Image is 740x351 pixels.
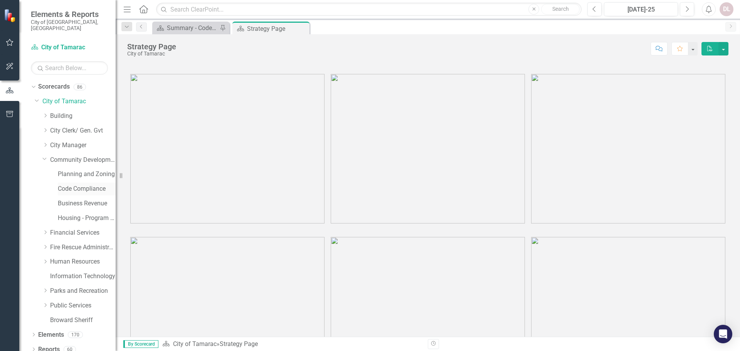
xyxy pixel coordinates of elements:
div: Summary - Code Enforcement (3020) [167,23,218,33]
input: Search ClearPoint... [156,3,582,16]
small: City of [GEOGRAPHIC_DATA], [GEOGRAPHIC_DATA] [31,19,108,32]
input: Search Below... [31,61,108,75]
img: ClearPoint Strategy [4,9,17,22]
a: City of Tamarac [173,340,217,348]
div: 86 [74,84,86,90]
img: tamarac2%20v3.png [331,74,525,223]
a: City of Tamarac [42,97,116,106]
div: Strategy Page [220,340,258,348]
div: Open Intercom Messenger [714,325,732,343]
img: tamarac3%20v3.png [531,74,725,223]
a: Community Development [50,156,116,165]
div: » [162,340,422,349]
button: [DATE]-25 [604,2,678,16]
a: Housing - Program Description (CDBG/SHIP/NSP/HOME) [58,214,116,223]
a: Broward Sheriff [50,316,116,325]
span: By Scorecard [123,340,158,348]
a: Financial Services [50,228,116,237]
div: Strategy Page [247,24,308,34]
a: Elements [38,331,64,339]
a: City of Tamarac [31,43,108,52]
a: Fire Rescue Administration [50,243,116,252]
a: Information Technology [50,272,116,281]
div: [DATE]-25 [607,5,675,14]
button: DL [720,2,733,16]
a: Building [50,112,116,121]
img: tamarac1%20v3.png [130,74,325,223]
div: Strategy Page [127,42,176,51]
a: Scorecards [38,82,70,91]
a: Business Revenue [58,199,116,208]
a: Summary - Code Enforcement (3020) [154,23,218,33]
a: City Clerk/ Gen. Gvt [50,126,116,135]
a: Planning and Zoning [58,170,116,179]
a: Code Compliance [58,185,116,193]
div: City of Tamarac [127,51,176,57]
a: City Manager [50,141,116,150]
button: Search [541,4,580,15]
a: Parks and Recreation [50,287,116,296]
span: Search [552,6,569,12]
a: Human Resources [50,257,116,266]
a: Public Services [50,301,116,310]
div: 170 [68,331,83,338]
span: Elements & Reports [31,10,108,19]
